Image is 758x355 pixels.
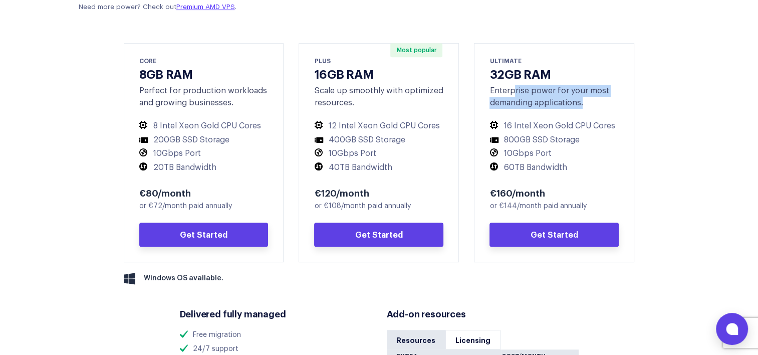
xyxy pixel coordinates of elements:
button: Open chat window [716,313,748,345]
div: Scale up smoothly with optimized resources. [314,85,443,109]
li: 24/7 support [180,344,372,354]
div: Perfect for production workloads and growing businesses. [139,85,269,109]
h3: 8GB RAM [139,66,269,81]
li: 800GB SSD Storage [489,135,619,145]
div: €160/month [489,187,619,199]
li: 12 Intel Xeon Gold CPU Cores [314,121,443,131]
div: ULTIMATE [489,56,619,65]
a: Get Started [489,223,619,247]
li: 20TB Bandwidth [139,162,269,173]
li: 200GB SSD Storage [139,135,269,145]
li: 60TB Bandwidth [489,162,619,173]
h3: 32GB RAM [489,66,619,81]
li: 400GB SSD Storage [314,135,443,145]
div: €80/month [139,187,269,199]
li: 8 Intel Xeon Gold CPU Cores [139,121,269,131]
li: 40TB Bandwidth [314,162,443,173]
a: Get Started [314,223,443,247]
li: 10Gbps Port [314,148,443,159]
div: or €108/month paid annually [314,201,443,212]
div: Enterprise power for your most demanding applications. [489,85,619,109]
a: Resources [387,330,445,349]
li: 10Gbps Port [489,148,619,159]
div: PLUS [314,56,443,65]
div: €120/month [314,187,443,199]
p: Need more power? Check out . [79,3,321,12]
li: Free migration [180,330,372,340]
span: Most popular [390,43,442,57]
div: or €72/month paid annually [139,201,269,212]
span: Windows OS available. [144,273,223,284]
li: 10Gbps Port [139,148,269,159]
a: Premium AMD VPS [176,4,235,10]
div: CORE [139,56,269,65]
div: or €144/month paid annually [489,201,619,212]
li: 16 Intel Xeon Gold CPU Cores [489,121,619,131]
h3: Add-on resources [387,307,579,320]
h3: Delivered fully managed [180,307,372,320]
h3: 16GB RAM [314,66,443,81]
a: Licensing [445,330,500,349]
a: Get Started [139,223,269,247]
